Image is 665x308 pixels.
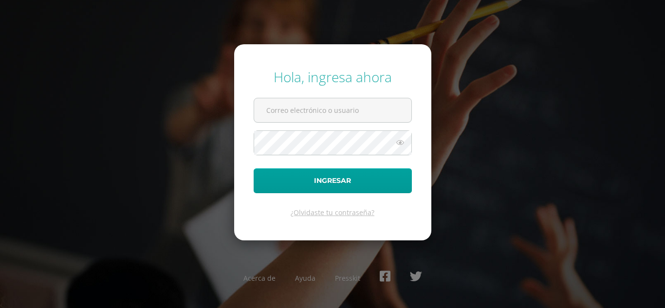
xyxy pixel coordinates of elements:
[291,208,374,217] a: ¿Olvidaste tu contraseña?
[295,273,315,283] a: Ayuda
[254,168,412,193] button: Ingresar
[243,273,276,283] a: Acerca de
[254,68,412,86] div: Hola, ingresa ahora
[254,98,411,122] input: Correo electrónico o usuario
[335,273,360,283] a: Presskit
